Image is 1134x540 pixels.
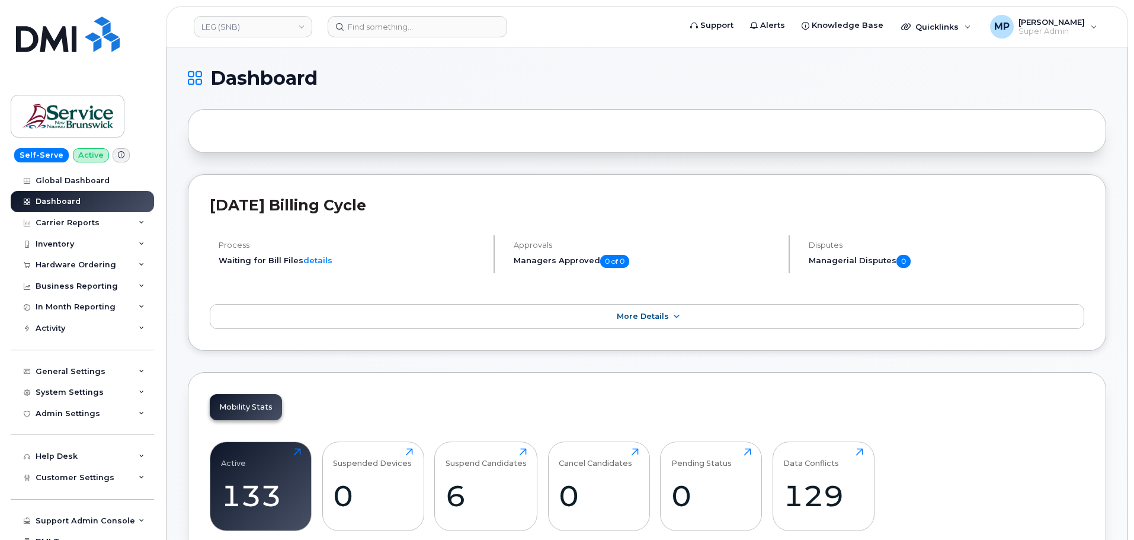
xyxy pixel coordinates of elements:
[333,448,412,468] div: Suspended Devices
[333,478,413,513] div: 0
[671,478,751,513] div: 0
[514,255,779,268] h5: Managers Approved
[333,448,413,524] a: Suspended Devices0
[783,448,839,468] div: Data Conflicts
[671,448,751,524] a: Pending Status0
[809,255,1084,268] h5: Managerial Disputes
[617,312,669,321] span: More Details
[809,241,1084,250] h4: Disputes
[600,255,629,268] span: 0 of 0
[783,448,863,524] a: Data Conflicts129
[221,478,301,513] div: 133
[896,255,911,268] span: 0
[221,448,246,468] div: Active
[446,448,527,524] a: Suspend Candidates6
[221,448,301,524] a: Active133
[783,478,863,513] div: 129
[210,196,1084,214] h2: [DATE] Billing Cycle
[210,69,318,87] span: Dashboard
[446,448,527,468] div: Suspend Candidates
[671,448,732,468] div: Pending Status
[219,241,483,250] h4: Process
[559,448,639,524] a: Cancel Candidates0
[303,255,332,265] a: details
[559,478,639,513] div: 0
[219,255,483,266] li: Waiting for Bill Files
[514,241,779,250] h4: Approvals
[446,478,527,513] div: 6
[559,448,632,468] div: Cancel Candidates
